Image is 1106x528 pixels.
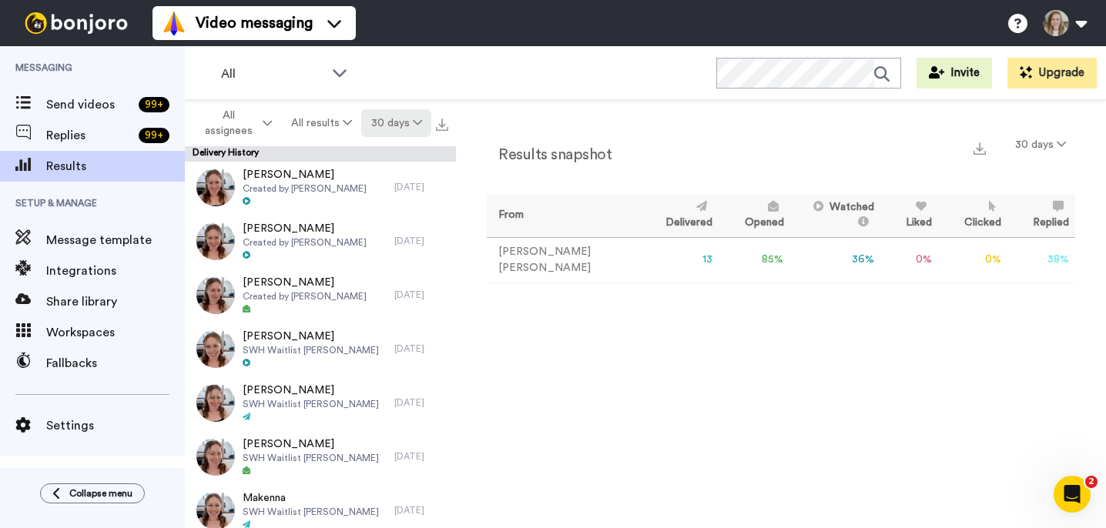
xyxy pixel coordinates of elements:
button: Upgrade [1007,58,1097,89]
td: 0 % [880,237,938,282]
img: bj-logo-header-white.svg [18,12,134,34]
a: [PERSON_NAME]Created by [PERSON_NAME][DATE] [185,268,456,322]
td: 0 % [938,237,1007,282]
img: vm-color.svg [162,11,186,35]
div: Delivery History [185,146,456,162]
a: [PERSON_NAME]SWH Waitlist [PERSON_NAME][DATE] [185,376,456,429]
img: export.svg [436,119,448,131]
img: 91a9ee1f-3fc0-4dbf-b42a-29877c43644a-thumb.jpg [196,383,235,422]
div: [DATE] [394,181,448,193]
img: 937675ae-d187-4860-978a-85220ff10005-thumb.jpg [196,329,235,368]
span: [PERSON_NAME] [243,167,367,182]
span: Created by [PERSON_NAME] [243,236,367,249]
th: Clicked [938,194,1007,237]
button: Collapse menu [40,483,145,503]
iframe: Intercom live chat [1054,476,1091,513]
a: [PERSON_NAME]SWH Waitlist [PERSON_NAME][DATE] [185,322,456,376]
img: 349e643a-282b-40ce-834a-a8ec918cf7e0-thumb.jpg [196,276,235,314]
button: Invite [917,58,992,89]
span: Created by [PERSON_NAME] [243,290,367,302]
span: Video messaging [196,12,313,34]
div: [DATE] [394,235,448,247]
span: All assignees [197,108,260,139]
span: Created by [PERSON_NAME] [243,182,367,195]
span: Makenna [243,490,379,506]
td: 13 [640,237,719,282]
img: f798d05e-b6c0-4249-ba15-182b98be0386-thumb.jpg [196,222,235,260]
button: Export a summary of each team member’s results that match this filter now. [969,136,990,159]
img: 75e9950c-3155-4427-a420-aa85034d469c-thumb.jpg [196,437,235,476]
th: Liked [880,194,938,237]
div: 99 + [139,128,169,143]
span: 2 [1085,476,1098,488]
button: 30 days [1006,131,1075,159]
th: Opened [719,194,789,237]
div: [DATE] [394,343,448,355]
span: SWH Waitlist [PERSON_NAME] [243,506,379,518]
span: All [221,65,324,83]
button: All results [282,109,362,137]
span: Results [46,157,185,175]
span: Collapse menu [69,487,132,500]
span: [PERSON_NAME] [243,329,379,344]
span: Message template [46,231,185,249]
a: [PERSON_NAME]Created by [PERSON_NAME][DATE] [185,214,456,268]
span: SWH Waitlist [PERSON_NAME] [243,398,379,410]
span: [PERSON_NAME] [243,221,367,236]
span: SWH Waitlist [PERSON_NAME] [243,344,379,356]
th: Delivered [640,194,719,237]
span: SWH Waitlist [PERSON_NAME] [243,452,379,464]
div: [DATE] [394,504,448,516]
img: export.svg [974,142,986,155]
th: Watched [790,194,881,237]
span: Replies [46,126,132,145]
span: [PERSON_NAME] [243,436,379,452]
span: Send videos [46,95,132,114]
td: 36 % [790,237,881,282]
span: Settings [46,416,185,435]
span: Fallbacks [46,354,185,373]
div: 99 + [139,97,169,112]
span: [PERSON_NAME] [243,275,367,290]
button: Export all results that match these filters now. [431,112,453,135]
h2: Results snapshot [487,146,612,163]
span: [PERSON_NAME] [243,383,379,398]
span: Workspaces [46,323,185,342]
th: From [487,194,640,237]
a: [PERSON_NAME]Created by [PERSON_NAME][DATE] [185,160,456,214]
td: 38 % [1007,237,1075,282]
button: All assignees [188,102,282,145]
span: Share library [46,292,185,311]
td: [PERSON_NAME] [PERSON_NAME] [487,237,640,282]
th: Replied [1007,194,1075,237]
span: Integrations [46,262,185,280]
div: [DATE] [394,450,448,463]
div: [DATE] [394,396,448,409]
button: 30 days [361,109,431,137]
td: 85 % [719,237,789,282]
img: 71b13d03-47b2-4213-a7de-9d1b977db7c5-thumb.jpg [196,168,235,206]
a: [PERSON_NAME]SWH Waitlist [PERSON_NAME][DATE] [185,429,456,483]
div: [DATE] [394,289,448,301]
